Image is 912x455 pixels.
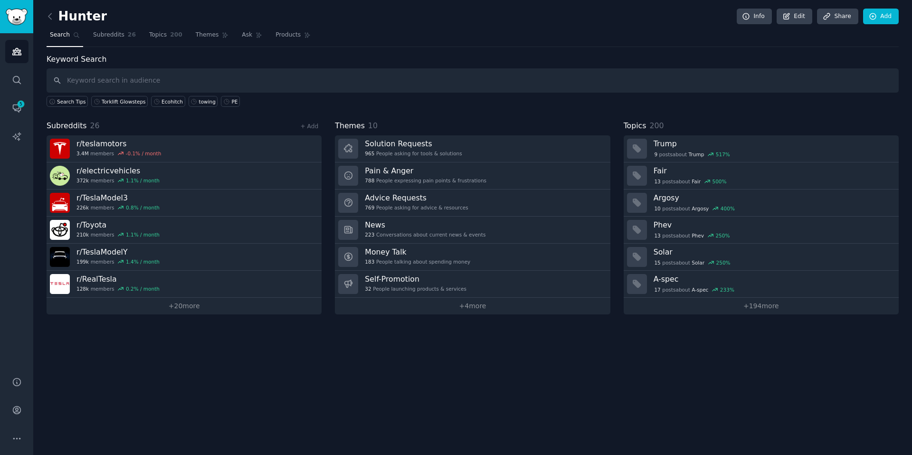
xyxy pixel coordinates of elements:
[146,28,186,47] a: Topics200
[654,205,660,212] span: 10
[365,139,462,149] h3: Solution Requests
[231,98,237,105] div: PE
[654,247,892,257] h3: Solar
[126,231,160,238] div: 1.1 % / month
[654,139,892,149] h3: Trump
[365,193,468,203] h3: Advice Requests
[76,193,160,203] h3: r/ TeslaModel3
[689,151,704,158] span: Trump
[221,96,239,107] a: PE
[777,9,812,25] a: Edit
[50,247,70,267] img: TeslaModelY
[76,285,89,292] span: 128k
[126,285,160,292] div: 0.2 % / month
[47,9,107,24] h2: Hunter
[654,150,731,159] div: post s about
[654,178,660,185] span: 13
[47,96,88,107] button: Search Tips
[76,231,160,238] div: members
[47,162,322,190] a: r/electricvehicles372kmembers1.1% / month
[692,232,704,239] span: Phev
[238,28,266,47] a: Ask
[76,247,160,257] h3: r/ TeslaModelY
[47,217,322,244] a: r/Toyota210kmembers1.1% / month
[654,166,892,176] h3: Fair
[126,150,161,157] div: -0.1 % / month
[365,150,462,157] div: People asking for tools & solutions
[90,121,100,130] span: 26
[93,31,124,39] span: Subreddits
[365,258,470,265] div: People talking about spending money
[192,28,232,47] a: Themes
[126,204,160,211] div: 0.8 % / month
[654,220,892,230] h3: Phev
[624,271,899,298] a: A-spec17postsaboutA-spec233%
[863,9,899,25] a: Add
[161,98,183,105] div: Ecohitch
[365,150,374,157] span: 965
[654,231,731,240] div: post s about
[654,259,660,266] span: 15
[126,177,160,184] div: 1.1 % / month
[47,55,106,64] label: Keyword Search
[335,162,610,190] a: Pain & Anger788People expressing pain points & frustrations
[365,177,374,184] span: 788
[76,166,160,176] h3: r/ electricvehicles
[50,166,70,186] img: electricvehicles
[76,274,160,284] h3: r/ RealTesla
[368,121,378,130] span: 10
[91,96,148,107] a: Torklift Glowsteps
[654,177,728,186] div: post s about
[365,166,486,176] h3: Pain & Anger
[649,121,664,130] span: 200
[47,271,322,298] a: r/RealTesla128kmembers0.2% / month
[126,258,160,265] div: 1.4 % / month
[335,217,610,244] a: News223Conversations about current news & events
[692,259,704,266] span: Solar
[151,96,185,107] a: Ecohitch
[654,258,731,267] div: post s about
[50,220,70,240] img: Toyota
[50,193,70,213] img: TeslaModel3
[76,285,160,292] div: members
[76,231,89,238] span: 210k
[47,190,322,217] a: r/TeslaModel3226kmembers0.8% / month
[692,286,708,293] span: A-spec
[76,150,89,157] span: 3.4M
[365,285,371,292] span: 32
[624,190,899,217] a: Argosy10postsaboutArgosy400%
[365,285,466,292] div: People launching products & services
[47,135,322,162] a: r/teslamotors3.4Mmembers-0.1% / month
[335,298,610,314] a: +4more
[335,271,610,298] a: Self-Promotion32People launching products & services
[624,298,899,314] a: +194more
[692,205,709,212] span: Argosy
[149,31,167,39] span: Topics
[365,231,485,238] div: Conversations about current news & events
[365,220,485,230] h3: News
[76,204,89,211] span: 226k
[47,298,322,314] a: +20more
[365,204,468,211] div: People asking for advice & resources
[76,220,160,230] h3: r/ Toyota
[90,28,139,47] a: Subreddits26
[365,204,374,211] span: 769
[654,232,660,239] span: 13
[47,244,322,271] a: r/TeslaModelY199kmembers1.4% / month
[654,285,735,294] div: post s about
[365,274,466,284] h3: Self-Promotion
[6,9,28,25] img: GummySearch logo
[17,101,25,107] span: 5
[335,135,610,162] a: Solution Requests965People asking for tools & solutions
[76,258,89,265] span: 199k
[189,96,218,107] a: towing
[817,9,858,25] a: Share
[365,231,374,238] span: 223
[47,68,899,93] input: Keyword search in audience
[654,204,736,213] div: post s about
[275,31,301,39] span: Products
[335,244,610,271] a: Money Talk183People talking about spending money
[654,274,892,284] h3: A-spec
[242,31,252,39] span: Ask
[128,31,136,39] span: 26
